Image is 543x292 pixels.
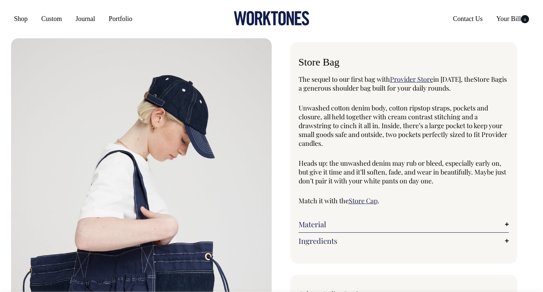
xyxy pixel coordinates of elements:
a: Ingredients [299,236,509,245]
a: Journal [73,12,98,25]
a: Your Bill0 [493,12,532,25]
span: 0 [521,15,529,23]
a: Contact Us [450,12,486,25]
a: Portfolio [106,12,135,25]
a: Shop [11,12,31,25]
a: Custom [38,12,65,25]
a: Material [299,220,509,229]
